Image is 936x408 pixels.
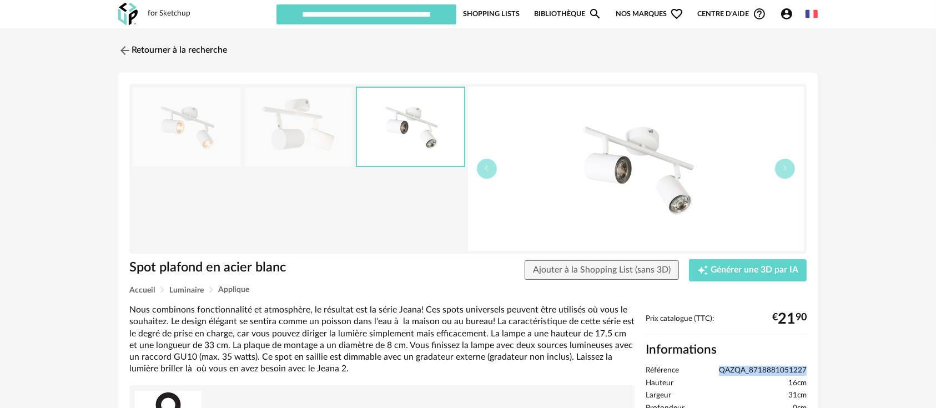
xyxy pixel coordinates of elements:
span: Générer une 3D par IA [711,266,798,275]
div: Prix catalogue (TTC): [646,314,807,335]
span: Account Circle icon [780,7,798,21]
span: Référence [646,366,679,376]
span: Help Circle Outline icon [753,7,766,21]
button: Ajouter à la Shopping List (sans 3D) [525,260,679,280]
span: Account Circle icon [780,7,793,21]
a: Retourner à la recherche [118,38,227,63]
div: € 90 [772,315,807,324]
img: spot-plafond-en-acier-blanc.jpg [468,87,804,251]
h2: Informations [646,342,807,358]
img: spot-plafond-en-acier-blanc.jpg [245,87,353,167]
img: spot-plafond-en-acier-blanc.jpg [357,88,464,166]
span: Luminaire [169,286,204,294]
div: Nous combinons fonctionnalité et atmosphère, le résultat est la série Jeana! Ces spots universels... [129,304,635,375]
button: Creation icon Générer une 3D par IA [689,259,807,281]
img: spot-plafond-en-acier-blanc.jpg [133,87,240,167]
span: Nos marques [616,3,683,24]
span: Applique [218,286,249,294]
span: Magnify icon [588,7,602,21]
span: Centre d'aideHelp Circle Outline icon [698,7,766,21]
span: 16cm [788,379,807,389]
img: svg+xml;base64,PHN2ZyB3aWR0aD0iMjQiIGhlaWdodD0iMjQiIHZpZXdCb3g9IjAgMCAyNCAyNCIgZmlsbD0ibm9uZSIgeG... [118,44,132,57]
img: fr [806,8,818,20]
h1: Spot plafond en acier blanc [129,259,405,276]
a: Shopping Lists [463,3,520,24]
span: Creation icon [697,265,708,276]
span: Hauteur [646,379,673,389]
div: Breadcrumb [129,286,807,294]
span: Ajouter à la Shopping List (sans 3D) [533,265,671,274]
span: Heart Outline icon [670,7,683,21]
span: 31cm [788,391,807,401]
span: Largeur [646,391,671,401]
span: QAZQA_8718881051227 [719,366,807,376]
img: OXP [118,3,138,26]
span: Accueil [129,286,155,294]
a: BibliothèqueMagnify icon [534,3,602,24]
div: for Sketchup [148,9,190,19]
span: 21 [778,315,796,324]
